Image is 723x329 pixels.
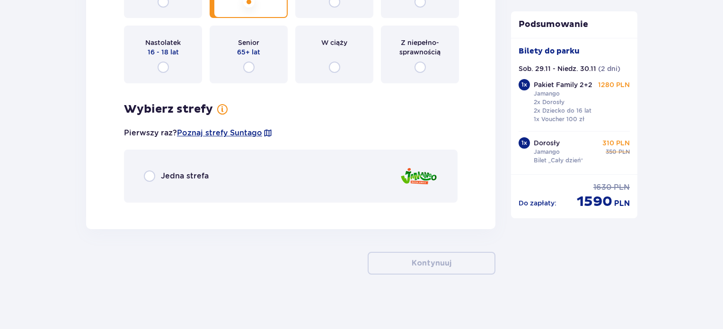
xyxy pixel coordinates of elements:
[534,89,560,98] p: Jamango
[368,252,495,275] button: Kontynuuj
[618,148,630,156] span: PLN
[148,47,179,57] span: 16 - 18 lat
[511,19,638,30] p: Podsumowanie
[237,47,260,57] span: 65+ lat
[614,198,630,209] span: PLN
[577,193,612,211] span: 1590
[124,102,213,116] h4: Wybierz strefy
[614,182,630,193] span: PLN
[412,258,451,268] p: Kontynuuj
[593,182,612,193] span: 1630
[519,46,580,56] p: Bilety do parku
[602,138,630,148] p: 310 PLN
[519,79,530,90] div: 1 x
[519,198,556,208] p: Do zapłaty :
[124,128,273,138] p: Pierwszy raz?
[534,138,560,148] p: Dorosły
[598,80,630,89] p: 1280 PLN
[534,80,592,89] p: Pakiet Family 2+2
[400,163,438,190] img: Jamango
[177,128,262,138] a: Poznaj strefy Suntago
[519,137,530,149] div: 1 x
[519,64,596,73] p: Sob. 29.11 - Niedz. 30.11
[606,148,617,156] span: 350
[598,64,620,73] p: ( 2 dni )
[321,38,347,47] span: W ciąży
[534,98,591,124] p: 2x Dorosły 2x Dziecko do 16 lat 1x Voucher 100 zł
[145,38,181,47] span: Nastolatek
[161,171,209,181] span: Jedna strefa
[534,148,560,156] p: Jamango
[238,38,259,47] span: Senior
[389,38,450,57] span: Z niepełno­sprawnością
[534,156,583,165] p: Bilet „Cały dzień”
